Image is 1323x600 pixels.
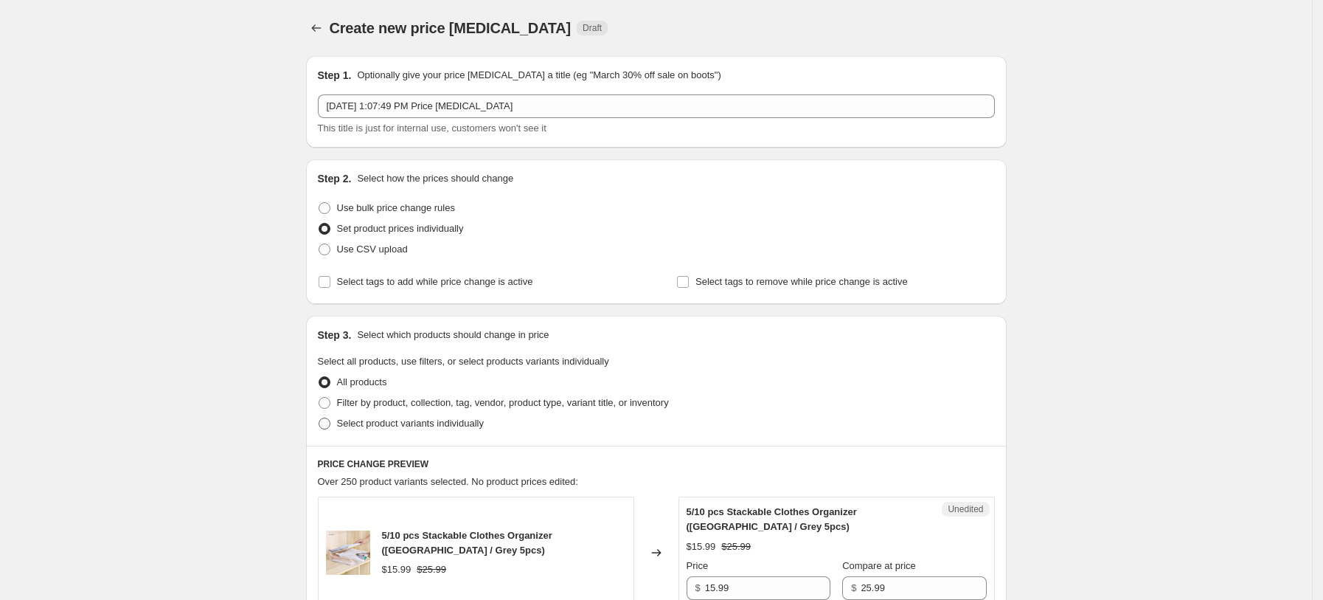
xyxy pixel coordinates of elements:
[337,276,533,287] span: Select tags to add while price change is active
[318,476,578,487] span: Over 250 product variants selected. No product prices edited:
[337,223,464,234] span: Set product prices individually
[948,503,983,515] span: Unedited
[330,20,572,36] span: Create new price [MEDICAL_DATA]
[357,171,513,186] p: Select how the prices should change
[318,94,995,118] input: 30% off holiday sale
[695,276,908,287] span: Select tags to remove while price change is active
[337,397,669,408] span: Filter by product, collection, tag, vendor, product type, variant title, or inventory
[695,582,701,593] span: $
[318,328,352,342] h2: Step 3.
[337,244,408,255] span: Use CSV upload
[382,530,552,556] span: 5/10 pcs Stackable Clothes Organizer ([GEOGRAPHIC_DATA] / Grey 5pcs)
[337,376,387,387] span: All products
[687,560,709,571] span: Price
[318,171,352,186] h2: Step 2.
[318,356,609,367] span: Select all products, use filters, or select products variants individually
[326,531,370,575] img: product-image-1484822521_80x.jpg
[318,68,352,83] h2: Step 1.
[306,18,327,38] button: Price change jobs
[337,202,455,213] span: Use bulk price change rules
[417,564,446,575] span: $25.99
[318,458,995,470] h6: PRICE CHANGE PREVIEW
[721,541,751,552] span: $25.99
[337,418,484,429] span: Select product variants individually
[357,328,549,342] p: Select which products should change in price
[687,506,857,532] span: 5/10 pcs Stackable Clothes Organizer ([GEOGRAPHIC_DATA] / Grey 5pcs)
[583,22,602,34] span: Draft
[851,582,856,593] span: $
[382,564,412,575] span: $15.99
[842,560,916,571] span: Compare at price
[318,123,546,134] span: This title is just for internal use, customers won't see it
[687,541,716,552] span: $15.99
[357,68,720,83] p: Optionally give your price [MEDICAL_DATA] a title (eg "March 30% off sale on boots")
